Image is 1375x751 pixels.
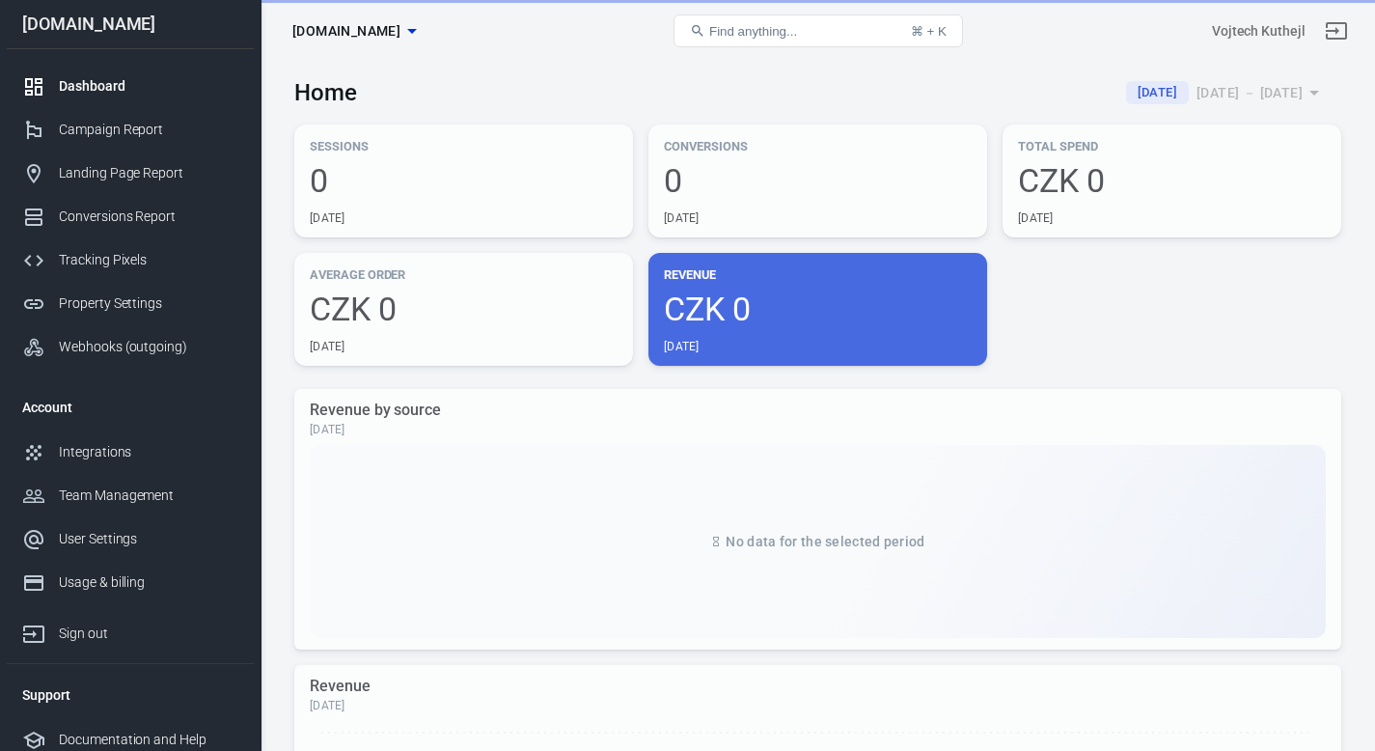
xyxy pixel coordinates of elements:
[7,15,254,33] div: [DOMAIN_NAME]
[59,250,238,270] div: Tracking Pixels
[7,672,254,718] li: Support
[7,474,254,517] a: Team Management
[285,14,424,49] button: [DOMAIN_NAME]
[59,624,238,644] div: Sign out
[7,238,254,282] a: Tracking Pixels
[59,207,238,227] div: Conversions Report
[59,337,238,357] div: Webhooks (outgoing)
[59,572,238,593] div: Usage & billing
[7,604,254,655] a: Sign out
[674,14,963,47] button: Find anything...⌘ + K
[911,24,947,39] div: ⌘ + K
[59,529,238,549] div: User Settings
[7,65,254,108] a: Dashboard
[7,325,254,369] a: Webhooks (outgoing)
[292,19,400,43] span: listzon.com
[7,561,254,604] a: Usage & billing
[294,79,357,106] h3: Home
[59,730,238,750] div: Documentation and Help
[7,431,254,474] a: Integrations
[7,517,254,561] a: User Settings
[59,163,238,183] div: Landing Page Report
[7,195,254,238] a: Conversions Report
[59,76,238,97] div: Dashboard
[1212,21,1306,42] div: Account id: xaWMdHFr
[7,282,254,325] a: Property Settings
[59,120,238,140] div: Campaign Report
[7,384,254,431] li: Account
[7,152,254,195] a: Landing Page Report
[709,24,797,39] span: Find anything...
[7,108,254,152] a: Campaign Report
[1313,8,1360,54] a: Sign out
[59,486,238,506] div: Team Management
[59,293,238,314] div: Property Settings
[59,442,238,462] div: Integrations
